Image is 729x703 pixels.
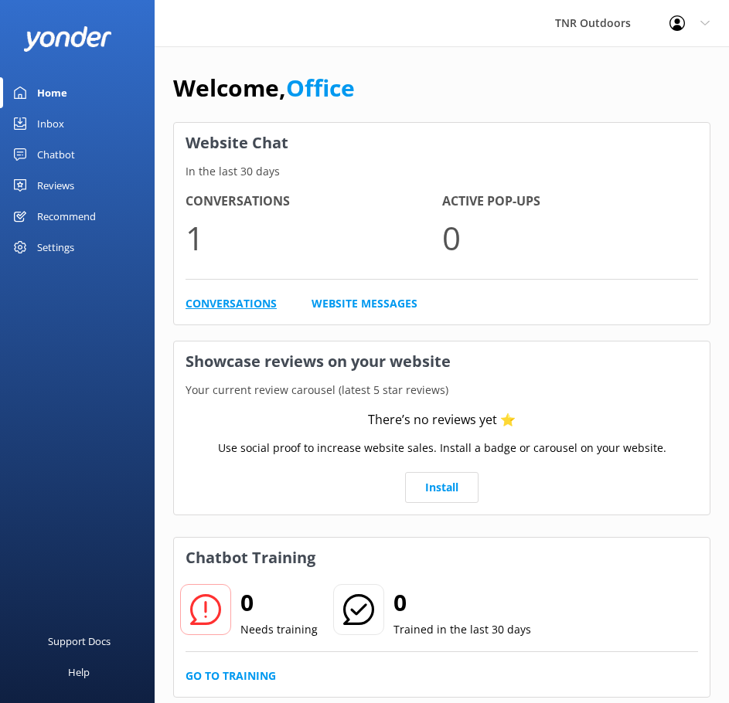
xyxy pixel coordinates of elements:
[48,626,111,657] div: Support Docs
[173,70,355,107] h1: Welcome,
[405,472,479,503] a: Install
[186,192,442,212] h4: Conversations
[174,123,710,163] h3: Website Chat
[442,192,699,212] h4: Active Pop-ups
[218,440,666,457] p: Use social proof to increase website sales. Install a badge or carousel on your website.
[186,667,276,684] a: Go to Training
[393,584,531,621] h2: 0
[174,538,327,578] h3: Chatbot Training
[286,72,355,104] a: Office
[68,657,90,688] div: Help
[240,621,318,638] p: Needs training
[368,410,516,430] div: There’s no reviews yet ⭐
[37,201,96,232] div: Recommend
[174,341,710,382] h3: Showcase reviews on your website
[174,163,710,180] p: In the last 30 days
[174,382,710,399] p: Your current review carousel (latest 5 star reviews)
[312,295,417,312] a: Website Messages
[37,232,74,263] div: Settings
[240,584,318,621] h2: 0
[37,139,75,170] div: Chatbot
[393,621,531,638] p: Trained in the last 30 days
[442,212,699,263] p: 0
[37,77,67,108] div: Home
[186,212,442,263] p: 1
[37,170,74,201] div: Reviews
[23,26,112,52] img: yonder-white-logo.png
[37,108,64,139] div: Inbox
[186,295,277,312] a: Conversations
